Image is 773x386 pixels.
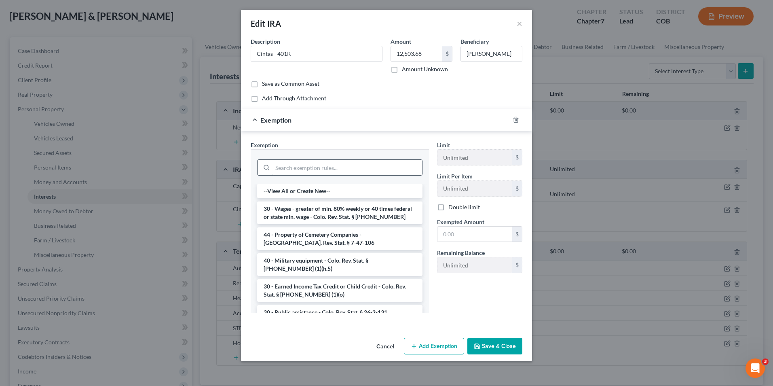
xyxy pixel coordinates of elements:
input: -- [461,46,522,62]
label: Amount Unknown [402,65,448,73]
span: Description [251,38,280,45]
div: $ [512,227,522,242]
span: Exemption [251,142,278,148]
li: 30 - Wages - greater of min. 80% weekly or 40 times federal or state min. wage - Colo. Rev. Stat.... [257,201,422,224]
input: -- [437,150,512,165]
button: Save & Close [467,338,522,355]
li: 30 - Public assistance - Colo. Rev. Stat. § 26-2-131 [257,305,422,320]
input: 0.00 [391,46,442,62]
label: Save as Common Asset [262,80,319,88]
li: --View All or Create New-- [257,184,422,198]
iframe: Intercom live chat [746,358,765,378]
input: Describe... [251,46,382,62]
label: Double limit [448,203,480,211]
button: Add Exemption [404,338,464,355]
span: 3 [762,358,769,365]
label: Beneficiary [460,37,489,46]
button: × [517,19,522,28]
label: Limit Per Item [437,172,473,180]
span: Exemption [260,116,291,124]
label: Amount [391,37,411,46]
input: -- [437,257,512,273]
div: Edit IRA [251,18,281,29]
div: $ [512,150,522,165]
li: 40 - Military equipment - Colo. Rev. Stat. § [PHONE_NUMBER] (1)(h.5) [257,253,422,276]
label: Add Through Attachment [262,94,326,102]
button: Cancel [370,339,401,355]
span: Exempted Amount [437,218,484,225]
label: Remaining Balance [437,248,485,257]
li: 44 - Property of Cemetery Companies - [GEOGRAPHIC_DATA]. Rev. Stat. § 7-47-106 [257,227,422,250]
span: Limit [437,142,450,148]
div: $ [512,181,522,196]
input: 0.00 [437,227,512,242]
input: -- [437,181,512,196]
div: $ [512,257,522,273]
div: $ [442,46,452,62]
input: Search exemption rules... [272,160,422,175]
li: 30 - Earned Income Tax Credit or Child Credit - Colo. Rev. Stat. § [PHONE_NUMBER] (1)(o) [257,279,422,302]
